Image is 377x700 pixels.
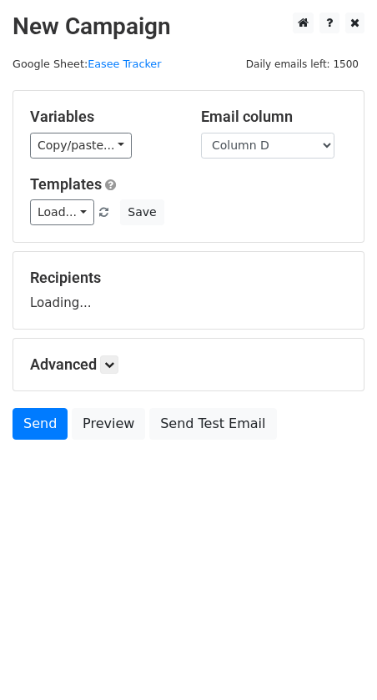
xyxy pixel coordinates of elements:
[30,269,347,312] div: Loading...
[149,408,276,440] a: Send Test Email
[30,133,132,159] a: Copy/paste...
[201,108,347,126] h5: Email column
[30,269,347,287] h5: Recipients
[13,58,161,70] small: Google Sheet:
[240,55,364,73] span: Daily emails left: 1500
[72,408,145,440] a: Preview
[88,58,161,70] a: Easee Tracker
[30,199,94,225] a: Load...
[13,408,68,440] a: Send
[120,199,163,225] button: Save
[30,175,102,193] a: Templates
[13,13,364,41] h2: New Campaign
[30,108,176,126] h5: Variables
[240,58,364,70] a: Daily emails left: 1500
[30,355,347,374] h5: Advanced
